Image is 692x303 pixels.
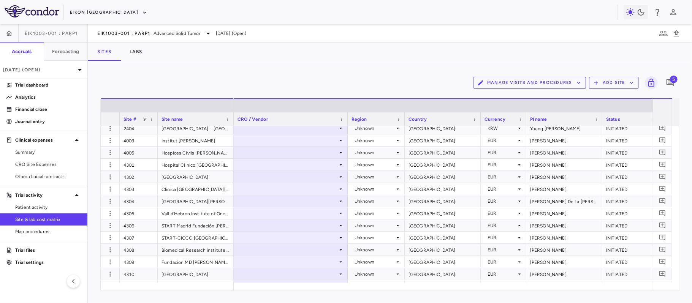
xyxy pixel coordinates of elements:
[158,195,234,207] div: [GEOGRAPHIC_DATA][PERSON_NAME]
[602,232,659,243] div: INITIATED
[488,207,516,219] div: EUR
[659,149,666,156] svg: Add comment
[602,134,659,146] div: INITIATED
[238,117,268,122] span: CRO / Vendor
[526,171,602,183] div: [PERSON_NAME]
[526,183,602,195] div: [PERSON_NAME]
[405,280,481,292] div: [GEOGRAPHIC_DATA]
[657,196,668,206] button: Add comment
[355,219,395,232] div: Unknown
[355,134,395,147] div: Unknown
[158,159,234,170] div: Hospital Clinico [GEOGRAPHIC_DATA][PERSON_NAME]
[526,219,602,231] div: [PERSON_NAME]
[158,207,234,219] div: Vall d'Hebron Institute of Oncology
[158,171,234,183] div: [GEOGRAPHIC_DATA]
[488,147,516,159] div: EUR
[602,268,659,280] div: INITIATED
[526,256,602,268] div: [PERSON_NAME]
[659,125,666,132] svg: Add comment
[657,172,668,182] button: Add comment
[642,76,658,89] span: Lock grid
[659,222,666,229] svg: Add comment
[488,159,516,171] div: EUR
[606,117,620,122] span: Status
[526,232,602,243] div: [PERSON_NAME]
[15,94,81,101] p: Analytics
[657,257,668,267] button: Add comment
[670,76,678,83] span: 5
[526,122,602,134] div: Young [PERSON_NAME]
[120,171,158,183] div: 4302
[488,122,516,134] div: KRW
[657,135,668,145] button: Add comment
[158,244,234,256] div: Biomedical Research institute INCLIVA
[659,185,666,193] svg: Add comment
[405,159,481,170] div: [GEOGRAPHIC_DATA]
[162,117,183,122] span: Site name
[488,219,516,232] div: EUR
[70,6,147,19] button: Eikon [GEOGRAPHIC_DATA]
[120,219,158,231] div: 4306
[120,159,158,170] div: 4301
[352,117,367,122] span: Region
[120,280,158,292] div: 4701
[405,122,481,134] div: [GEOGRAPHIC_DATA]
[120,122,158,134] div: 2404
[120,256,158,268] div: 4309
[526,207,602,219] div: [PERSON_NAME]
[97,30,150,36] span: EIK1003-001 : PARP1
[657,281,668,291] button: Add comment
[88,43,120,61] button: Sites
[659,173,666,180] svg: Add comment
[405,268,481,280] div: [GEOGRAPHIC_DATA]
[216,30,247,37] span: [DATE] (Open)
[355,207,395,219] div: Unknown
[405,195,481,207] div: [GEOGRAPHIC_DATA]
[659,210,666,217] svg: Add comment
[25,30,78,36] span: EIK1003-001 : PARP1
[530,117,547,122] span: PI name
[355,171,395,183] div: Unknown
[602,244,659,256] div: INITIATED
[120,147,158,158] div: 4005
[602,122,659,134] div: INITIATED
[15,216,81,223] span: Site & lab cost matrix
[473,77,586,89] button: Manage Visits and Procedures
[355,244,395,256] div: Unknown
[657,123,668,133] button: Add comment
[602,183,659,195] div: INITIATED
[526,268,602,280] div: [PERSON_NAME]
[666,78,675,87] svg: Add comment
[120,268,158,280] div: 4310
[355,122,395,134] div: Unknown
[659,246,666,253] svg: Add comment
[158,219,234,231] div: START Madrid Fundación [PERSON_NAME]
[602,256,659,268] div: INITIATED
[15,137,72,144] p: Clinical expenses
[158,134,234,146] div: Institut [PERSON_NAME]
[3,66,75,73] p: [DATE] (Open)
[488,244,516,256] div: EUR
[405,171,481,183] div: [GEOGRAPHIC_DATA]
[158,256,234,268] div: Fundacion MD [PERSON_NAME][GEOGRAPHIC_DATA][MEDICAL_DATA]
[488,171,516,183] div: EUR
[659,258,666,265] svg: Add comment
[15,192,72,199] p: Trial activity
[52,48,79,55] h6: Forecasting
[602,280,659,292] div: INITIATED
[154,30,201,37] span: Advanced Solid Tumor
[355,159,395,171] div: Unknown
[488,195,516,207] div: EUR
[158,122,234,134] div: [GEOGRAPHIC_DATA] – [GEOGRAPHIC_DATA]
[659,270,666,278] svg: Add comment
[124,117,136,122] span: Site #
[355,232,395,244] div: Unknown
[526,244,602,256] div: [PERSON_NAME]
[488,232,516,244] div: EUR
[355,147,395,159] div: Unknown
[158,280,234,292] div: Rigshopsitalet
[659,197,666,205] svg: Add comment
[602,195,659,207] div: INITIATED
[657,147,668,158] button: Add comment
[602,207,659,219] div: INITIATED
